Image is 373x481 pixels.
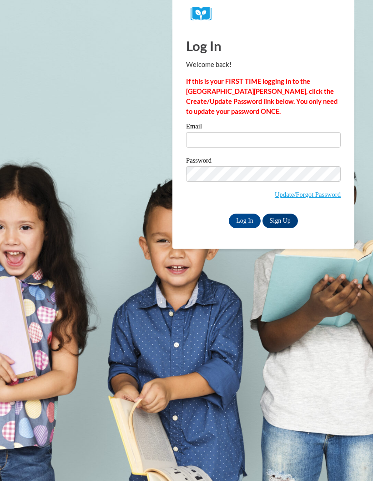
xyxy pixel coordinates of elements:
img: Logo brand [191,7,218,21]
label: Password [186,157,341,166]
a: Sign Up [262,214,298,228]
input: Log In [229,214,261,228]
label: Email [186,123,341,132]
h1: Log In [186,36,341,55]
strong: If this is your FIRST TIME logging in to the [GEOGRAPHIC_DATA][PERSON_NAME], click the Create/Upd... [186,77,338,115]
p: Welcome back! [186,60,341,70]
a: COX Campus [191,7,336,21]
a: Update/Forgot Password [275,191,341,198]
